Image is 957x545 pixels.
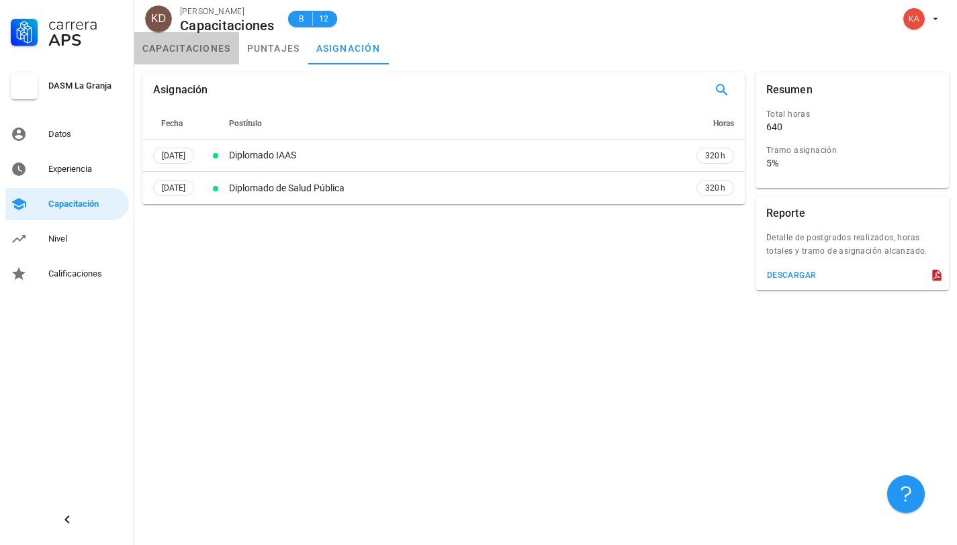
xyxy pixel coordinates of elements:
[756,231,949,266] div: Detalle de postgrados realizados, horas totales y tramo de asignación alcanzado.
[226,107,686,140] th: Postítulo
[134,32,239,64] a: capacitaciones
[766,107,927,121] div: Total horas
[686,107,745,140] th: Horas
[705,181,725,195] span: 320 h
[5,188,129,220] a: Capacitación
[229,148,683,162] div: Diplomado IAAS
[766,157,778,169] div: 5%
[162,148,185,163] span: [DATE]
[766,196,805,231] div: Reporte
[5,118,129,150] a: Datos
[151,5,166,32] span: KD
[766,121,782,133] div: 640
[766,144,927,157] div: Tramo asignación
[48,16,124,32] div: Carrera
[162,181,185,195] span: [DATE]
[180,18,275,33] div: Capacitaciones
[229,119,262,128] span: Postítulo
[142,107,205,140] th: Fecha
[145,5,172,32] div: avatar
[153,72,208,107] div: Asignación
[229,181,683,195] div: Diplomado de Salud Pública
[48,129,124,140] div: Datos
[48,268,124,279] div: Calificaciones
[5,223,129,255] a: Nivel
[5,258,129,290] a: Calificaciones
[705,149,725,162] span: 320 h
[318,12,329,26] span: 12
[308,32,389,64] a: asignación
[766,72,813,107] div: Resumen
[48,199,124,209] div: Capacitación
[903,8,925,30] div: avatar
[296,12,307,26] span: B
[48,234,124,244] div: Nivel
[5,153,129,185] a: Experiencia
[48,32,124,48] div: APS
[239,32,308,64] a: puntajes
[761,266,822,285] button: descargar
[48,81,124,91] div: DASM La Granja
[180,5,275,18] div: [PERSON_NAME]
[48,164,124,175] div: Experiencia
[713,119,734,128] span: Horas
[161,119,183,128] span: Fecha
[766,270,817,280] div: descargar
